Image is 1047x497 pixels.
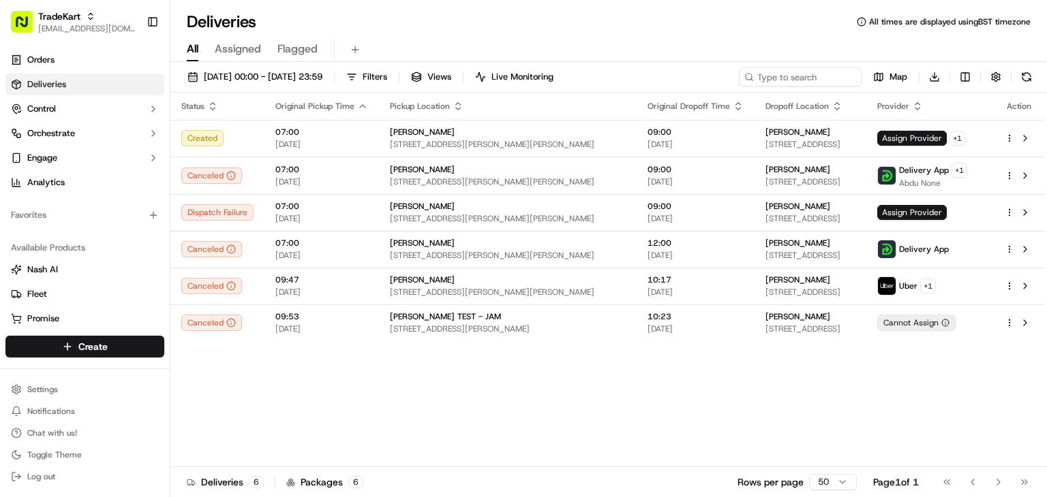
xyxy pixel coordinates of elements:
[5,5,141,38] button: TradeKart[EMAIL_ADDRESS][DOMAIN_NAME]
[878,277,896,295] img: uber-new-logo.jpeg
[27,406,75,417] span: Notifications
[275,127,368,138] span: 07:00
[286,475,363,489] div: Packages
[390,238,455,248] span: [PERSON_NAME]
[390,139,626,150] span: [STREET_ADDRESS][PERSON_NAME][PERSON_NAME]
[765,323,856,334] span: [STREET_ADDRESS]
[390,201,455,212] span: [PERSON_NAME]
[181,241,242,257] button: Canceled
[765,127,830,138] span: [PERSON_NAME]
[765,101,829,112] span: Dropoff Location
[890,71,907,83] span: Map
[739,67,862,86] input: Type to search
[181,101,204,112] span: Status
[5,467,164,486] button: Log out
[5,423,164,443] button: Chat with us!
[11,263,159,276] a: Nash AI
[648,127,744,138] span: 09:00
[765,250,856,261] span: [STREET_ADDRESS]
[187,11,256,33] h1: Deliveries
[275,274,368,285] span: 09:47
[1005,101,1033,112] div: Action
[390,250,626,261] span: [STREET_ADDRESS][PERSON_NAME][PERSON_NAME]
[648,101,730,112] span: Original Dropoff Time
[181,278,242,294] button: Canceled
[765,238,830,248] span: [PERSON_NAME]
[5,204,164,226] div: Favorites
[877,131,947,146] span: Assign Provider
[27,103,56,115] span: Control
[390,274,455,285] span: [PERSON_NAME]
[5,336,164,357] button: Create
[181,167,242,184] button: Canceled
[878,167,896,185] img: deliveryapp_logo.png
[648,201,744,212] span: 09:00
[765,139,856,150] span: [STREET_ADDRESS]
[648,274,744,285] span: 10:17
[878,240,896,258] img: deliveryapp_logo.png
[877,315,956,331] button: Cannot Assign
[648,238,744,248] span: 12:00
[5,259,164,280] button: Nash AI
[952,163,967,178] button: +1
[27,449,82,460] span: Toggle Theme
[275,176,368,187] span: [DATE]
[648,323,744,334] span: [DATE]
[390,127,455,138] span: [PERSON_NAME]
[249,476,264,488] div: 6
[765,176,856,187] span: [STREET_ADDRESS]
[899,280,917,291] span: Uber
[491,71,553,83] span: Live Monitoring
[5,147,164,169] button: Engage
[390,287,626,298] span: [STREET_ADDRESS][PERSON_NAME][PERSON_NAME]
[869,16,1031,27] span: All times are displayed using BST timezone
[275,213,368,224] span: [DATE]
[275,287,368,298] span: [DATE]
[5,98,164,120] button: Control
[38,10,80,23] button: TradeKart
[390,213,626,224] span: [STREET_ADDRESS][PERSON_NAME][PERSON_NAME]
[187,475,264,489] div: Deliveries
[899,244,949,255] span: Delivery App
[5,172,164,193] a: Analytics
[390,101,450,112] span: Pickup Location
[5,237,164,259] div: Available Products
[5,308,164,330] button: Promise
[765,274,830,285] span: [PERSON_NAME]
[5,74,164,95] a: Deliveries
[275,238,368,248] span: 07:00
[469,67,560,86] button: Live Monitoring
[27,176,65,189] span: Analytics
[877,205,947,220] span: Assign Provider
[38,23,136,34] span: [EMAIL_ADDRESS][DOMAIN_NAME]
[5,402,164,421] button: Notifications
[877,101,909,112] span: Provider
[27,471,55,482] span: Log out
[765,213,856,224] span: [STREET_ADDRESS]
[920,278,936,293] button: +1
[899,165,949,176] span: Delivery App
[5,123,164,144] button: Orchestrate
[873,475,919,489] div: Page 1 of 1
[765,311,830,322] span: [PERSON_NAME]
[390,176,626,187] span: [STREET_ADDRESS][PERSON_NAME][PERSON_NAME]
[648,176,744,187] span: [DATE]
[275,101,354,112] span: Original Pickup Time
[275,201,368,212] span: 07:00
[5,380,164,399] button: Settings
[5,445,164,464] button: Toggle Theme
[899,178,967,189] span: Abdu None
[950,131,965,146] button: +1
[648,139,744,150] span: [DATE]
[427,71,451,83] span: Views
[181,67,329,86] button: [DATE] 00:00 - [DATE] 23:59
[738,475,804,489] p: Rows per page
[390,311,501,322] span: [PERSON_NAME] TEST - JAM
[275,311,368,322] span: 09:53
[187,41,198,57] span: All
[181,315,242,331] div: Canceled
